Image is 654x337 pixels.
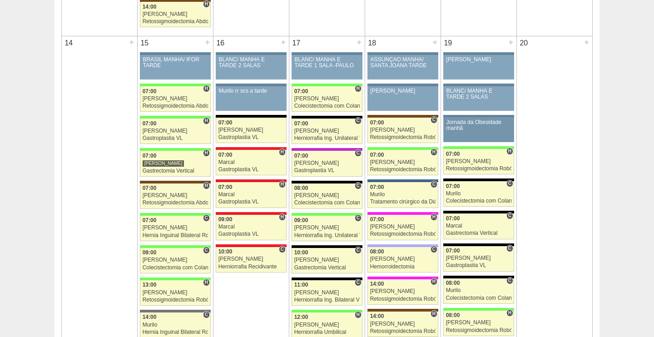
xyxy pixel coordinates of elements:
div: Marcal [218,159,284,165]
div: Key: Santa Catarina [140,310,211,312]
span: Consultório [355,247,362,254]
div: Key: Santa Joana [367,115,438,118]
span: 07:00 [370,152,384,158]
div: [PERSON_NAME] [294,322,360,328]
div: [PERSON_NAME] [294,225,360,231]
span: Hospital [279,149,286,156]
span: Hospital [355,85,362,92]
span: 09:00 [143,249,157,256]
div: Colecistectomia com Colangiografia VL [446,295,512,301]
a: BLANC/ MANHÃ E TARDE 2 SALAS [216,55,287,79]
a: H 07:00 [PERSON_NAME] Retossigmoidectomia Abdominal VL [140,183,211,209]
span: Consultório [355,214,362,222]
div: Key: Aviso [292,52,362,55]
div: Retossigmoidectomia Robótica [143,297,208,303]
span: 07:00 [294,120,308,127]
span: 14:00 [370,281,384,287]
div: Gastrectomia Vertical [143,168,208,174]
div: Hernia Inguinal Bilateral Robótica [143,329,208,335]
div: Retossigmoidectomia Abdominal VL [143,19,208,25]
div: Key: Aviso [216,84,287,86]
span: 07:00 [370,184,384,190]
span: 09:00 [294,217,308,223]
span: 07:00 [446,151,460,157]
div: 19 [441,36,455,50]
div: [PERSON_NAME] [143,96,208,102]
div: Jornada da Obesidade manhã [446,119,511,131]
a: H 07:00 Marcal Gastroplastia VL [216,182,287,208]
a: H 14:00 [PERSON_NAME] Retossigmoidectomia Robótica [367,279,438,305]
div: Key: Aviso [443,52,514,55]
a: H 07:00 [PERSON_NAME] Retossigmoidectomia Robótica [367,215,438,240]
div: [PERSON_NAME] [370,288,436,294]
span: Consultório [203,311,210,318]
a: C 08:00 Murilo Colecistectomia com Colangiografia VL [443,278,514,304]
div: Key: Aviso [443,115,514,118]
a: C 07:00 [PERSON_NAME] Hernia Inguinal Bilateral Robótica [140,216,211,241]
span: 10:00 [218,248,233,255]
a: H 07:00 [PERSON_NAME] Retossigmoidectomia Robótica [367,150,438,175]
span: 08:00 [294,185,308,191]
div: Key: Brasil [140,116,211,119]
div: [PERSON_NAME] [294,290,360,296]
div: [PERSON_NAME] [143,225,208,231]
span: Hospital [203,149,210,157]
div: BRASIL MANHÃ/ IFOR TARDE [143,57,208,69]
a: [PERSON_NAME] [443,55,514,79]
div: [PERSON_NAME] [294,96,360,102]
a: C 07:00 [PERSON_NAME] Retossigmoidectomia Robótica [367,118,438,143]
div: Key: Blanc [216,115,287,118]
span: Consultório [431,246,437,253]
div: + [128,36,135,48]
span: Hospital [203,279,210,286]
div: Key: Brasil [292,213,362,216]
span: 09:00 [218,216,233,223]
span: 07:00 [218,184,233,190]
span: Consultório [431,116,437,124]
span: Consultório [355,279,362,286]
span: Hospital [431,278,437,285]
div: Key: Santa Joana [140,181,211,183]
div: [PERSON_NAME] [143,290,208,296]
span: Hospital [431,149,437,156]
div: Murilo [446,287,512,293]
div: Murilo [143,322,208,328]
div: Herniorrafia Ing. Unilateral VL [294,233,360,238]
span: 07:00 [143,217,157,223]
div: 15 [138,36,152,50]
span: 07:00 [370,216,384,223]
div: Murilo [370,192,436,198]
div: Key: Brasil [140,148,211,151]
div: Gastroplastia VL [446,263,512,268]
div: Key: Pro Matre [367,277,438,279]
div: Key: Brasil [367,147,438,150]
div: Key: Blanc [443,178,514,181]
div: Retossigmoidectomia Abdominal VL [143,200,208,206]
div: BLANC/ MANHÃ E TARDE 1 SALA -PAULO [295,57,360,69]
a: H 13:00 [PERSON_NAME] Retossigmoidectomia Robótica [140,280,211,306]
div: BLANC/ MANHÃ E TARDE 2 SALAS [219,57,284,69]
div: Marcal [218,192,284,198]
span: Hospital [279,181,286,188]
a: H 14:00 [PERSON_NAME] Retossigmoidectomia Robótica [367,312,438,337]
div: Key: Blanc [292,278,362,280]
span: Consultório [506,245,513,252]
span: 11:00 [294,282,308,288]
a: C 10:00 [PERSON_NAME] Herniorrafia Recidivante [216,247,287,273]
a: BRASIL MANHÃ/ IFOR TARDE [140,55,211,79]
div: Tratamento cirúrgico da Diástase do reto abdomem [370,199,436,205]
div: Retossigmoidectomia Robótica [370,296,436,302]
span: 13:00 [143,282,157,288]
span: Hospital [506,148,513,155]
div: Retossigmoidectomia Robótica [446,166,512,172]
div: ASSUNÇÃO MANHÃ/ SANTA JOANA TARDE [371,57,436,69]
div: [PERSON_NAME] [370,224,436,230]
a: C 07:00 Murilo Tratamento cirúrgico da Diástase do reto abdomem [367,182,438,208]
div: [PERSON_NAME] [446,320,512,326]
div: Key: Maria Braido [292,148,362,151]
div: [PERSON_NAME] [143,160,184,167]
div: Gastrectomia Vertical [446,230,512,236]
span: 07:00 [446,215,460,222]
div: Key: Brasil [443,146,514,149]
div: Murilo [446,191,512,197]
